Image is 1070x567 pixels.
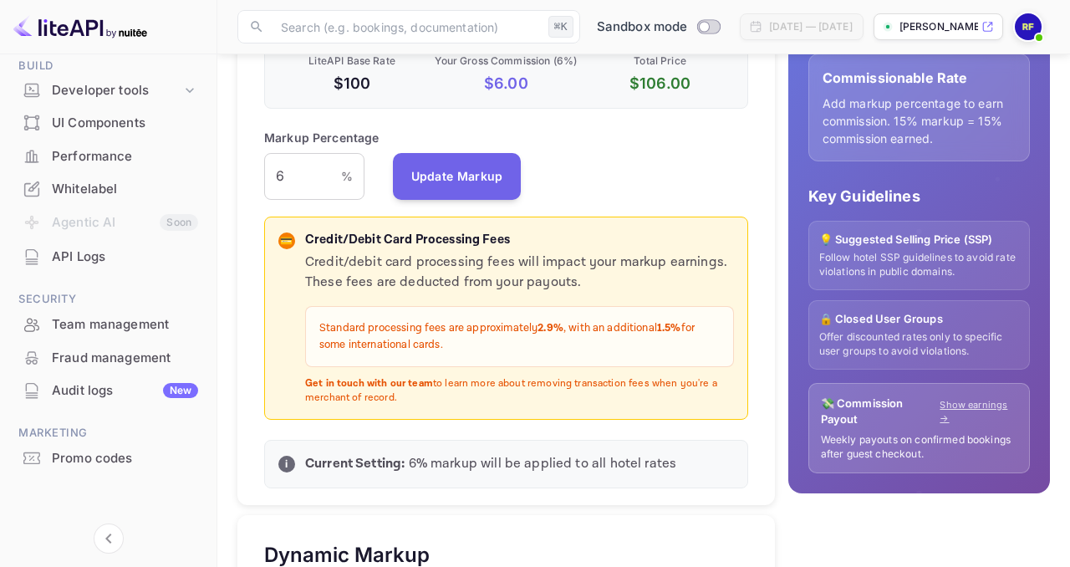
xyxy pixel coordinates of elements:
[819,330,1019,359] p: Offer discounted rates only to specific user groups to avoid violations.
[10,309,206,341] div: Team management
[163,383,198,398] div: New
[586,54,733,69] p: Total Price
[94,524,124,554] button: Collapse navigation
[10,107,206,138] a: UI Components
[823,68,1016,88] p: Commissionable Rate
[10,442,206,473] a: Promo codes
[10,173,206,206] div: Whitelabel
[10,57,206,75] span: Build
[597,18,688,37] span: Sandbox mode
[819,232,1019,248] p: 💡 Suggested Selling Price (SSP)
[305,377,734,406] p: to learn more about removing transaction fees when you're a merchant of record.
[586,72,733,94] p: $ 106.00
[538,321,563,335] strong: 2.9%
[278,54,425,69] p: LiteAPI Base Rate
[52,381,198,401] div: Audit logs
[52,147,198,166] div: Performance
[305,454,734,474] p: 6 % markup will be applied to all hotel rates
[264,153,341,200] input: 0
[271,10,542,43] input: Search (e.g. bookings, documentation)
[280,233,293,248] p: 💳
[432,72,579,94] p: $ 6.00
[52,81,181,100] div: Developer tools
[1015,13,1042,40] img: Romain Fernandez
[341,167,353,185] p: %
[940,398,1017,426] a: Show earnings →
[808,185,1030,207] p: Key Guidelines
[13,13,147,40] img: LiteAPI logo
[285,457,288,472] p: i
[52,449,198,468] div: Promo codes
[819,311,1019,328] p: 🔒 Closed User Groups
[10,140,206,173] div: Performance
[52,114,198,133] div: UI Components
[10,375,206,406] a: Audit logsNew
[10,107,206,140] div: UI Components
[10,241,206,273] div: API Logs
[10,342,206,375] div: Fraud management
[305,455,405,472] strong: Current Setting:
[10,290,206,309] span: Security
[10,140,206,171] a: Performance
[305,253,734,293] p: Credit/debit card processing fees will impact your markup earnings. These fees are deducted from ...
[899,19,978,34] p: [PERSON_NAME]-rsrpz...
[52,315,198,335] div: Team management
[657,321,681,335] strong: 1.5%
[319,320,720,353] p: Standard processing fees are approximately , with an additional for some international cards.
[305,377,433,390] strong: Get in touch with our team
[10,342,206,373] a: Fraud management
[10,375,206,407] div: Audit logsNew
[819,251,1019,279] p: Follow hotel SSP guidelines to avoid rate violations in public domains.
[10,424,206,442] span: Marketing
[52,248,198,267] div: API Logs
[432,54,579,69] p: Your Gross Commission ( 6 %)
[10,442,206,475] div: Promo codes
[52,180,198,199] div: Whitelabel
[590,18,726,37] div: Switch to Production mode
[821,396,940,428] p: 💸 Commission Payout
[393,153,522,200] button: Update Markup
[52,349,198,368] div: Fraud management
[278,72,425,94] p: $100
[821,433,1017,462] p: Weekly payouts on confirmed bookings after guest checkout.
[264,129,380,146] p: Markup Percentage
[10,309,206,340] a: Team management
[10,241,206,272] a: API Logs
[10,173,206,204] a: Whitelabel
[10,76,206,105] div: Developer tools
[305,231,734,250] p: Credit/Debit Card Processing Fees
[823,94,1016,147] p: Add markup percentage to earn commission. 15% markup = 15% commission earned.
[548,16,573,38] div: ⌘K
[769,19,853,34] div: [DATE] — [DATE]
